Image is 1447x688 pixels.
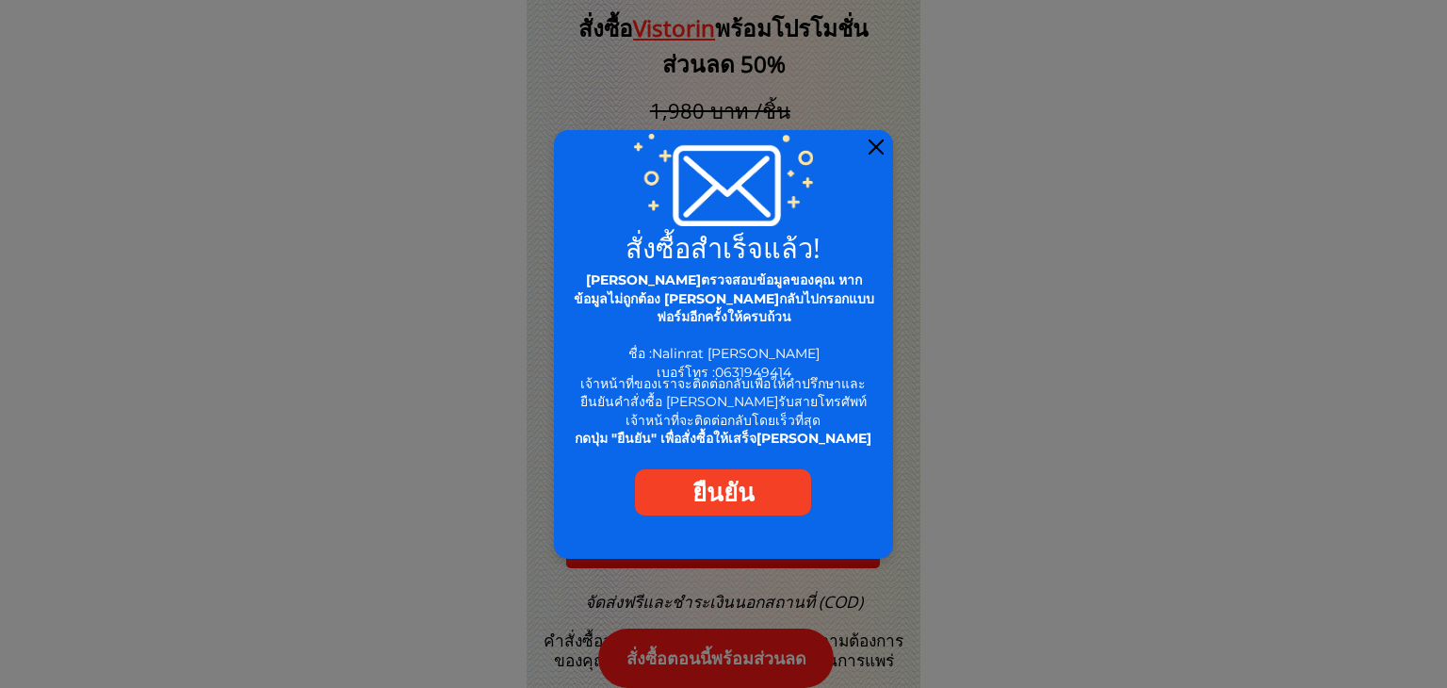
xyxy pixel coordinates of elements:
[570,375,877,449] div: เจ้าหน้าที่ของเราจะติดต่อกลับเพื่อให้คำปรึกษาและยืนยันคำสั่งซื้อ [PERSON_NAME]รับสายโทรศัพท์ เจ้า...
[574,271,874,325] span: [PERSON_NAME]ตรวจสอบข้อมูลของคุณ หากข้อมูลไม่ถูกต้อง [PERSON_NAME]กลับไปกรอกแบบฟอร์มอีกครั้งให้คร...
[635,469,811,516] a: ยืนยัน
[652,345,820,362] span: Nalinrat [PERSON_NAME]
[570,271,878,383] div: ชื่อ : เบอร์โทร :
[565,234,882,261] h2: สั่งซื้อสำเร็จแล้ว!
[575,430,871,447] span: กดปุ่ม "ยืนยัน" เพื่อสั่งซื้อให้เสร็จ[PERSON_NAME]
[715,364,791,381] span: 0631949414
